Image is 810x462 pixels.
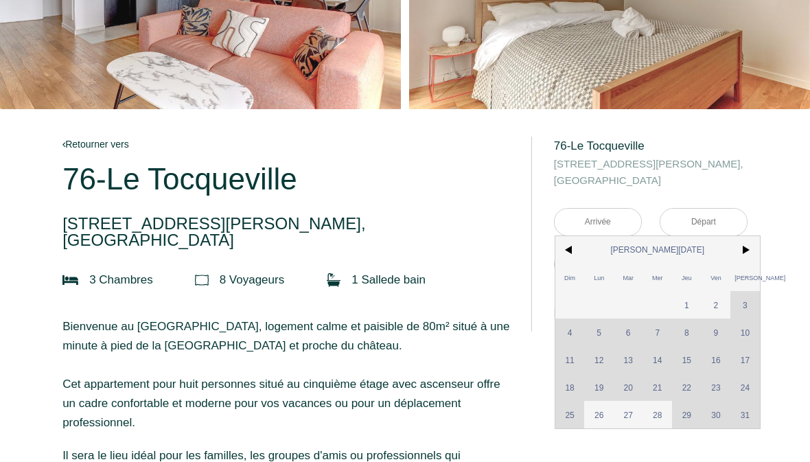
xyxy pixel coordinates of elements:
span: 2 [702,291,731,319]
span: Lun [584,264,614,291]
p: 8 Voyageur [220,270,285,290]
span: s [279,273,285,286]
span: 1 [672,291,702,319]
span: [STREET_ADDRESS][PERSON_NAME], [62,216,513,232]
p: 1 Salle de bain [351,270,426,290]
span: Mar [614,264,643,291]
p: Bienvenue au [GEOGRAPHIC_DATA], logement calme et paisible de 80m² situé à une minute à pied de l... [62,317,513,432]
button: Réserver [554,294,748,332]
p: [GEOGRAPHIC_DATA] [554,156,748,189]
span: Ven [702,264,731,291]
input: Départ [660,209,747,235]
span: [PERSON_NAME] [730,264,760,291]
span: > [730,236,760,264]
span: < [555,236,585,264]
p: 76-Le Tocqueville [554,137,748,156]
p: 3 Chambre [89,270,153,290]
span: Mer [643,264,672,291]
span: Jeu [672,264,702,291]
span: 27 [614,401,643,428]
span: 26 [584,401,614,428]
span: [STREET_ADDRESS][PERSON_NAME], [554,156,748,172]
img: guests [195,273,209,287]
span: 28 [643,401,672,428]
p: [GEOGRAPHIC_DATA] [62,216,513,249]
p: 76-Le Tocqueville [62,162,513,196]
span: s [147,273,153,286]
span: Dim [555,264,585,291]
input: Arrivée [555,209,641,235]
span: [PERSON_NAME][DATE] [584,236,730,264]
a: Retourner vers [62,137,513,152]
